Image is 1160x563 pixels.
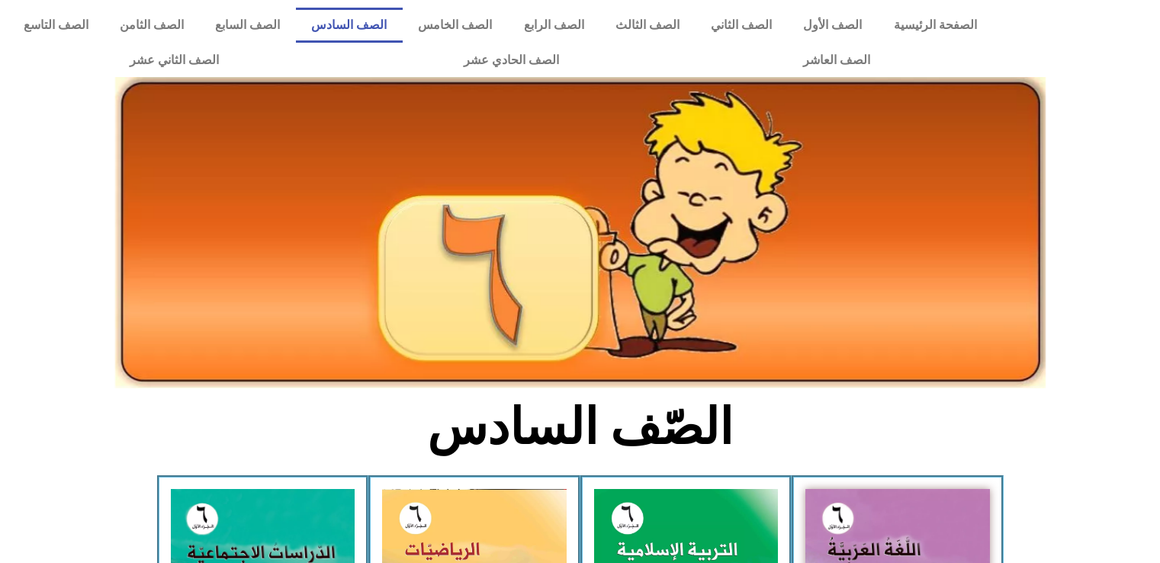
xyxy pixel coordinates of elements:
[296,8,403,43] a: الصف السادس
[8,43,341,78] a: الصف الثاني عشر
[104,8,199,43] a: الصف الثامن
[199,8,295,43] a: الصف السابع
[328,397,832,457] h2: الصّف السادس
[788,8,878,43] a: الصف الأول
[695,8,787,43] a: الصف الثاني
[878,8,992,43] a: الصفحة الرئيسية
[341,43,680,78] a: الصف الحادي عشر
[599,8,695,43] a: الصف الثالث
[681,43,992,78] a: الصف العاشر
[403,8,508,43] a: الصف الخامس
[8,8,104,43] a: الصف التاسع
[508,8,599,43] a: الصف الرابع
